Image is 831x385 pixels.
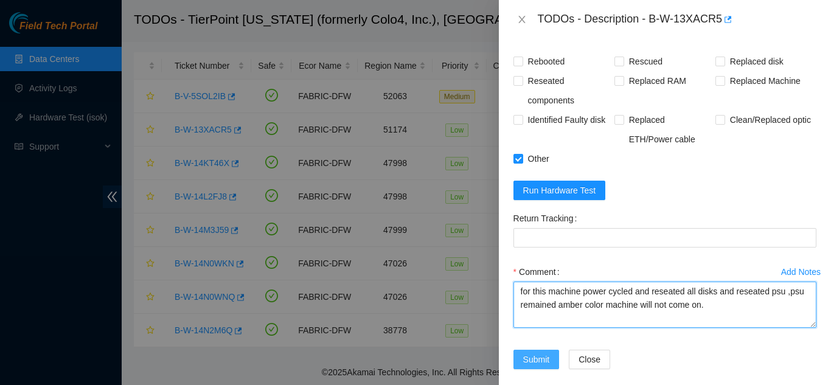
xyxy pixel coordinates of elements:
div: TODOs - Description - B-W-13XACR5 [538,10,816,29]
span: Other [523,149,554,168]
span: Replaced Machine [725,71,805,91]
span: Close [579,353,600,366]
div: Add Notes [781,268,821,276]
span: close [517,15,527,24]
button: Submit [513,350,560,369]
input: Return Tracking [513,228,816,248]
button: Run Hardware Test [513,181,606,200]
span: Replaced ETH/Power cable [624,110,715,149]
span: Identified Faulty disk [523,110,611,130]
span: Replaced RAM [624,71,691,91]
label: Comment [513,262,565,282]
label: Return Tracking [513,209,582,228]
textarea: Comment [513,282,816,328]
span: Submit [523,353,550,366]
span: Rescued [624,52,667,71]
button: Close [513,14,530,26]
span: Run Hardware Test [523,184,596,197]
span: Rebooted [523,52,570,71]
span: Reseated components [523,71,614,110]
button: Close [569,350,610,369]
button: Add Notes [781,262,821,282]
span: Replaced disk [725,52,788,71]
span: Clean/Replaced optic [725,110,816,130]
